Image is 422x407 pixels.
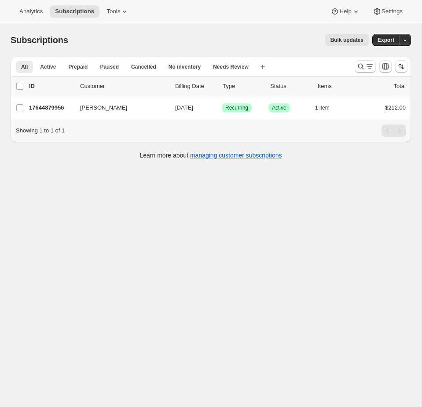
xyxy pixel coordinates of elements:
span: Tools [106,8,120,15]
span: Settings [382,8,403,15]
div: Items [318,82,358,91]
p: ID [29,82,73,91]
div: 17644879956[PERSON_NAME][DATE]SuccessRecurringSuccessActive1 item$212.00 [29,102,406,114]
p: 17644879956 [29,103,73,112]
span: Active [40,63,56,70]
span: Recurring [225,104,248,111]
p: Learn more about [140,151,282,160]
button: Tools [101,5,134,18]
p: Showing 1 to 1 of 1 [16,126,65,135]
span: Active [272,104,286,111]
button: Bulk updates [325,34,369,46]
span: 1 item [315,104,330,111]
button: Settings [367,5,408,18]
span: Subscriptions [55,8,94,15]
span: No inventory [169,63,201,70]
p: Total [394,82,406,91]
span: Cancelled [131,63,156,70]
div: Type [223,82,263,91]
button: Create new view [256,61,270,73]
a: managing customer subscriptions [190,152,282,159]
button: Analytics [14,5,48,18]
button: Help [325,5,365,18]
p: Status [270,82,311,91]
button: Customize table column order and visibility [379,60,392,73]
span: Help [339,8,351,15]
button: Search and filter results [355,60,376,73]
span: Paused [100,63,119,70]
span: Subscriptions [11,35,68,45]
span: All [21,63,28,70]
button: 1 item [315,102,339,114]
span: Prepaid [68,63,88,70]
button: [PERSON_NAME] [75,101,163,115]
p: Customer [80,82,168,91]
button: Subscriptions [50,5,99,18]
nav: Pagination [382,125,406,137]
span: [PERSON_NAME] [80,103,127,112]
span: [DATE] [175,104,193,111]
p: Billing Date [175,82,216,91]
span: Analytics [19,8,43,15]
button: Export [372,34,400,46]
span: Needs Review [213,63,249,70]
span: Export [378,37,394,44]
button: Sort the results [395,60,407,73]
span: $212.00 [385,104,406,111]
div: IDCustomerBilling DateTypeStatusItemsTotal [29,82,406,91]
span: Bulk updates [330,37,363,44]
